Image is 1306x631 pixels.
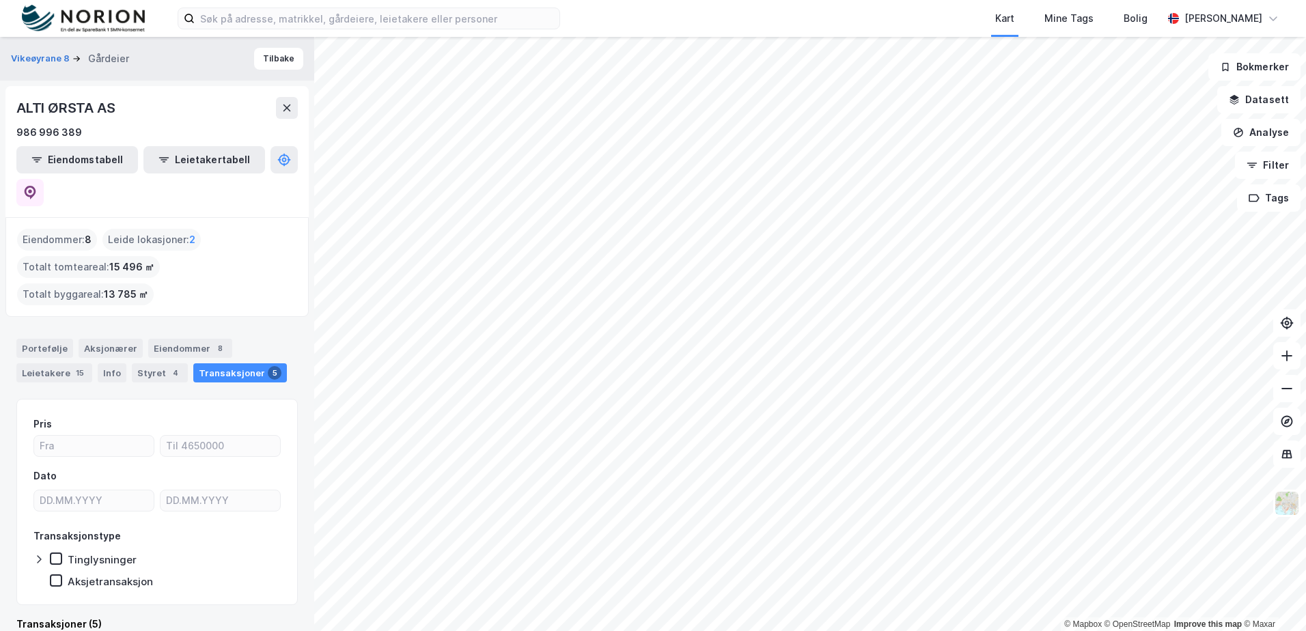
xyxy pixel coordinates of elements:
[33,416,52,432] div: Pris
[189,232,195,248] span: 2
[17,229,97,251] div: Eiendommer :
[85,232,92,248] span: 8
[17,283,154,305] div: Totalt byggareal :
[161,490,280,511] input: DD.MM.YYYY
[22,5,145,33] img: norion-logo.80e7a08dc31c2e691866.png
[16,124,82,141] div: 986 996 389
[995,10,1014,27] div: Kart
[1274,490,1300,516] img: Z
[68,575,153,588] div: Aksjetransaksjon
[33,468,57,484] div: Dato
[1235,152,1301,179] button: Filter
[1221,119,1301,146] button: Analyse
[17,256,160,278] div: Totalt tomteareal :
[34,490,154,511] input: DD.MM.YYYY
[16,339,73,358] div: Portefølje
[1237,184,1301,212] button: Tags
[68,553,137,566] div: Tinglysninger
[143,146,265,173] button: Leietakertabell
[1044,10,1094,27] div: Mine Tags
[11,52,72,66] button: Vikeøyrane 8
[213,341,227,355] div: 8
[79,339,143,358] div: Aksjonærer
[109,259,154,275] span: 15 496 ㎡
[161,436,280,456] input: Til 4650000
[1217,86,1301,113] button: Datasett
[1184,10,1262,27] div: [PERSON_NAME]
[73,366,87,380] div: 15
[169,366,182,380] div: 4
[16,146,138,173] button: Eiendomstabell
[254,48,303,70] button: Tilbake
[98,363,126,382] div: Info
[1208,53,1301,81] button: Bokmerker
[193,363,287,382] div: Transaksjoner
[104,286,148,303] span: 13 785 ㎡
[268,366,281,380] div: 5
[195,8,559,29] input: Søk på adresse, matrikkel, gårdeiere, leietakere eller personer
[102,229,201,251] div: Leide lokasjoner :
[88,51,129,67] div: Gårdeier
[132,363,188,382] div: Styret
[1238,565,1306,631] div: Kontrollprogram for chat
[1124,10,1148,27] div: Bolig
[1104,619,1171,629] a: OpenStreetMap
[1064,619,1102,629] a: Mapbox
[16,97,117,119] div: ALTI ØRSTA AS
[1238,565,1306,631] iframe: Chat Widget
[1174,619,1242,629] a: Improve this map
[16,363,92,382] div: Leietakere
[34,436,154,456] input: Fra
[148,339,232,358] div: Eiendommer
[33,528,121,544] div: Transaksjonstype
